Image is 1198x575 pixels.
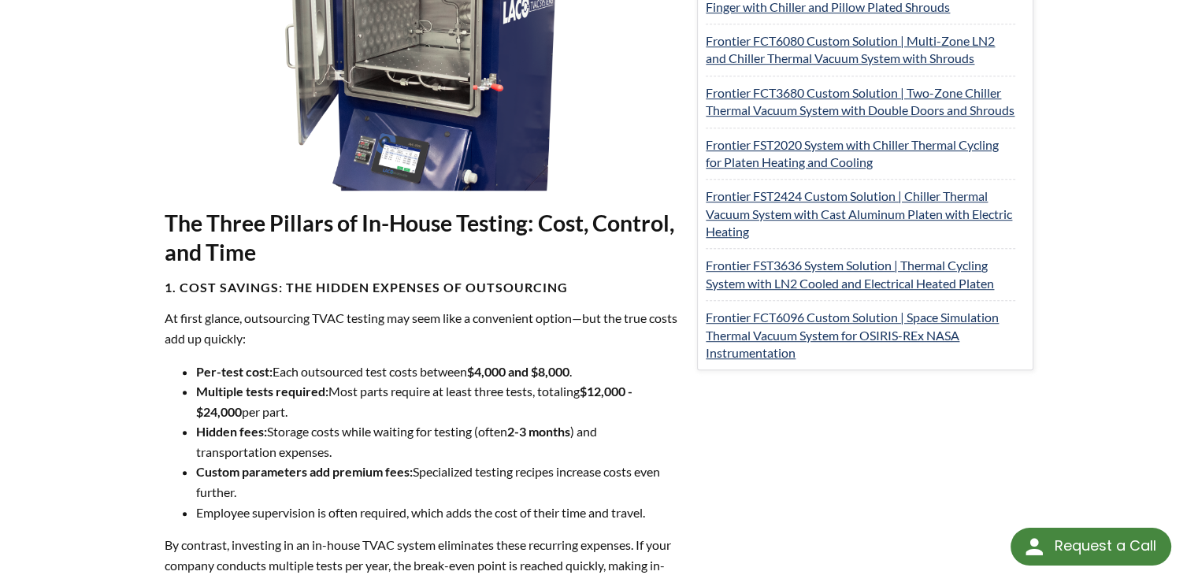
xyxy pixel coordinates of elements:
strong: Hidden fees: [196,424,267,439]
h4: 1. Cost Savings: The Hidden Expenses of Outsourcing [165,280,679,296]
h2: The Three Pillars of In-House Testing: Cost, Control, and Time [165,209,679,267]
strong: $12,000 - $24,000 [196,384,632,419]
strong: Multiple tests required: [196,384,328,399]
a: Frontier FST2020 System with Chiller Thermal Cycling for Platen Heating and Cooling [706,137,999,169]
li: Specialized testing recipes increase costs even further. [196,462,679,502]
li: Most parts require at least three tests, totaling per part. [196,381,679,421]
a: Frontier FCT6096 Custom Solution | Space Simulation Thermal Vacuum System for OSIRIS-REx NASA Ins... [706,310,999,360]
strong: 2-3 months [507,424,570,439]
a: Frontier FCT3680 Custom Solution | Two-Zone Chiller Thermal Vacuum System with Double Doors and S... [706,85,1014,117]
img: round button [1022,534,1047,559]
div: Request a Call [1011,528,1171,566]
p: At first glance, outsourcing TVAC testing may seem like a convenient option—but the true costs ad... [165,308,679,348]
strong: Custom parameters add premium fees: [196,464,413,479]
li: Storage costs while waiting for testing (often ) and transportation expenses. [196,421,679,462]
strong: $4,000 and $8,000 [467,364,569,379]
a: Frontier FST2424 Custom Solution | Chiller Thermal Vacuum System with Cast Aluminum Platen with E... [706,188,1012,239]
strong: Per-test cost: [196,364,273,379]
a: Frontier FST3636 System Solution | Thermal Cycling System with LN2 Cooled and Electrical Heated P... [706,258,994,290]
a: Frontier FCT6080 Custom Solution | Multi-Zone LN2 and Chiller Thermal Vacuum System with Shrouds [706,33,995,65]
div: Request a Call [1054,528,1155,564]
li: Each outsourced test costs between . [196,362,679,382]
li: Employee supervision is often required, which adds the cost of their time and travel. [196,503,679,523]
